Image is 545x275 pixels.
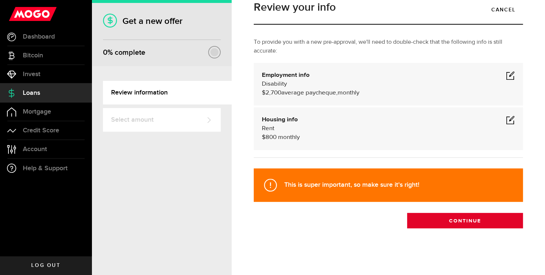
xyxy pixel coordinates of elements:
[23,146,47,153] span: Account
[23,90,40,96] span: Loans
[278,134,300,140] span: monthly
[284,181,419,189] strong: This is super important, so make sure it's right!
[103,81,232,104] a: Review information
[103,108,221,132] a: Select amount
[6,3,28,25] button: Open LiveChat chat widget
[338,90,359,96] span: monthly
[23,33,55,40] span: Dashboard
[262,81,287,87] span: Disability
[23,71,40,78] span: Invest
[254,2,523,13] h1: Review your info
[23,52,43,59] span: Bitcoin
[407,213,523,228] button: Continue
[262,72,310,78] b: Employment info
[103,46,145,59] div: % complete
[103,48,107,57] span: 0
[281,90,338,96] span: average paycheque,
[266,134,277,140] span: 800
[262,125,274,132] span: Rent
[23,165,68,172] span: Help & Support
[262,134,266,140] span: $
[262,117,298,123] b: Housing info
[23,108,51,115] span: Mortgage
[484,2,523,17] a: Cancel
[254,38,523,56] p: To provide you with a new pre-approval, we'll need to double-check that the following info is sti...
[103,16,221,26] h1: Get a new offer
[262,90,281,96] span: $2,700
[31,263,60,268] span: Log out
[23,127,59,134] span: Credit Score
